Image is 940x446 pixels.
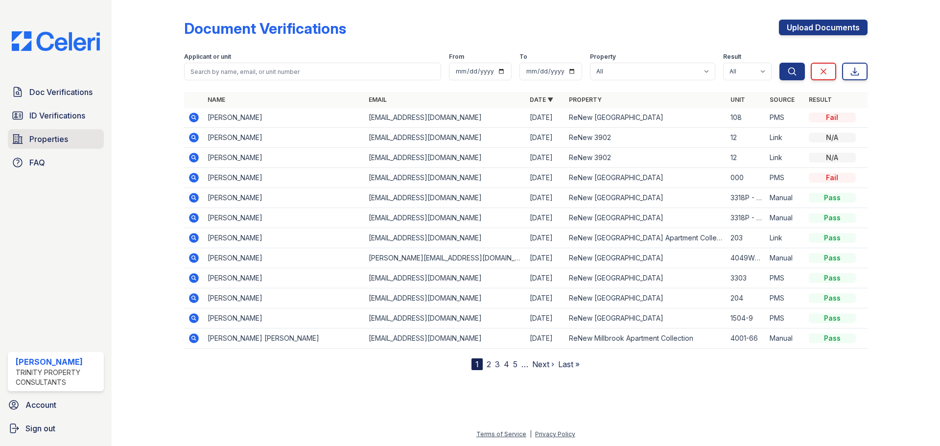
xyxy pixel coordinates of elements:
td: [DATE] [526,128,565,148]
label: Property [590,53,616,61]
td: [PERSON_NAME] [PERSON_NAME] [204,329,365,349]
td: PMS [766,168,805,188]
td: [PERSON_NAME] [204,108,365,128]
a: Unit [730,96,745,103]
td: ReNew [GEOGRAPHIC_DATA] [565,268,726,288]
td: [PERSON_NAME] [204,188,365,208]
a: Property [569,96,602,103]
div: Pass [809,193,856,203]
a: Account [4,395,108,415]
td: 1504-9 [727,308,766,329]
td: PMS [766,108,805,128]
div: Fail [809,173,856,183]
td: 000 [727,168,766,188]
td: 12 [727,128,766,148]
td: ReNew [GEOGRAPHIC_DATA] [565,108,726,128]
a: Result [809,96,832,103]
td: ReNew [GEOGRAPHIC_DATA] [565,248,726,268]
div: Document Verifications [184,20,346,37]
td: [DATE] [526,288,565,308]
div: Pass [809,253,856,263]
td: 3303 [727,268,766,288]
div: Pass [809,333,856,343]
td: ReNew [GEOGRAPHIC_DATA] [565,288,726,308]
div: Pass [809,273,856,283]
td: ReNew [GEOGRAPHIC_DATA] [565,168,726,188]
td: 203 [727,228,766,248]
td: [PERSON_NAME] [204,308,365,329]
td: Link [766,228,805,248]
label: To [519,53,527,61]
td: [DATE] [526,248,565,268]
td: ReNew [GEOGRAPHIC_DATA] [565,188,726,208]
td: [PERSON_NAME] [204,228,365,248]
td: [DATE] [526,208,565,228]
td: [EMAIL_ADDRESS][DOMAIN_NAME] [365,308,526,329]
div: Trinity Property Consultants [16,368,100,387]
a: Name [208,96,225,103]
td: [PERSON_NAME] [204,248,365,268]
td: ReNew [GEOGRAPHIC_DATA] [565,208,726,228]
td: Manual [766,208,805,228]
label: Applicant or unit [184,53,231,61]
div: Pass [809,213,856,223]
td: [EMAIL_ADDRESS][DOMAIN_NAME] [365,168,526,188]
td: [DATE] [526,268,565,288]
td: [PERSON_NAME] [204,288,365,308]
a: FAQ [8,153,104,172]
td: ReNew 3902 [565,148,726,168]
td: ReNew [GEOGRAPHIC_DATA] Apartment Collection [565,228,726,248]
a: Sign out [4,419,108,438]
span: FAQ [29,157,45,168]
a: Terms of Service [476,430,526,438]
td: Link [766,148,805,168]
label: From [449,53,464,61]
td: 4049W - 101 [727,248,766,268]
td: [DATE] [526,308,565,329]
a: 2 [487,359,491,369]
td: [DATE] [526,228,565,248]
td: [EMAIL_ADDRESS][DOMAIN_NAME] [365,108,526,128]
span: Sign out [25,423,55,434]
span: Account [25,399,56,411]
td: Manual [766,329,805,349]
td: 108 [727,108,766,128]
td: [EMAIL_ADDRESS][DOMAIN_NAME] [365,188,526,208]
span: ID Verifications [29,110,85,121]
td: Manual [766,188,805,208]
div: Pass [809,293,856,303]
td: [EMAIL_ADDRESS][DOMAIN_NAME] [365,268,526,288]
td: [PERSON_NAME] [204,148,365,168]
div: | [530,430,532,438]
td: [PERSON_NAME] [204,208,365,228]
a: Upload Documents [779,20,868,35]
a: Doc Verifications [8,82,104,102]
div: Pass [809,233,856,243]
td: 204 [727,288,766,308]
a: Privacy Policy [535,430,575,438]
td: [DATE] [526,148,565,168]
td: ReNew Millbrook Apartment Collection [565,329,726,349]
td: [DATE] [526,168,565,188]
a: Date ▼ [530,96,553,103]
td: PMS [766,308,805,329]
div: [PERSON_NAME] [16,356,100,368]
td: [EMAIL_ADDRESS][DOMAIN_NAME] [365,128,526,148]
a: ID Verifications [8,106,104,125]
td: [PERSON_NAME] [204,168,365,188]
input: Search by name, email, or unit number [184,63,441,80]
div: N/A [809,133,856,142]
td: 12 [727,148,766,168]
a: Source [770,96,795,103]
td: [EMAIL_ADDRESS][DOMAIN_NAME] [365,329,526,349]
a: Properties [8,129,104,149]
img: CE_Logo_Blue-a8612792a0a2168367f1c8372b55b34899dd931a85d93a1a3d3e32e68fde9ad4.png [4,31,108,51]
span: Properties [29,133,68,145]
div: N/A [809,153,856,163]
a: Next › [532,359,554,369]
td: PMS [766,268,805,288]
a: 4 [504,359,509,369]
td: [EMAIL_ADDRESS][DOMAIN_NAME] [365,288,526,308]
td: [DATE] [526,108,565,128]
